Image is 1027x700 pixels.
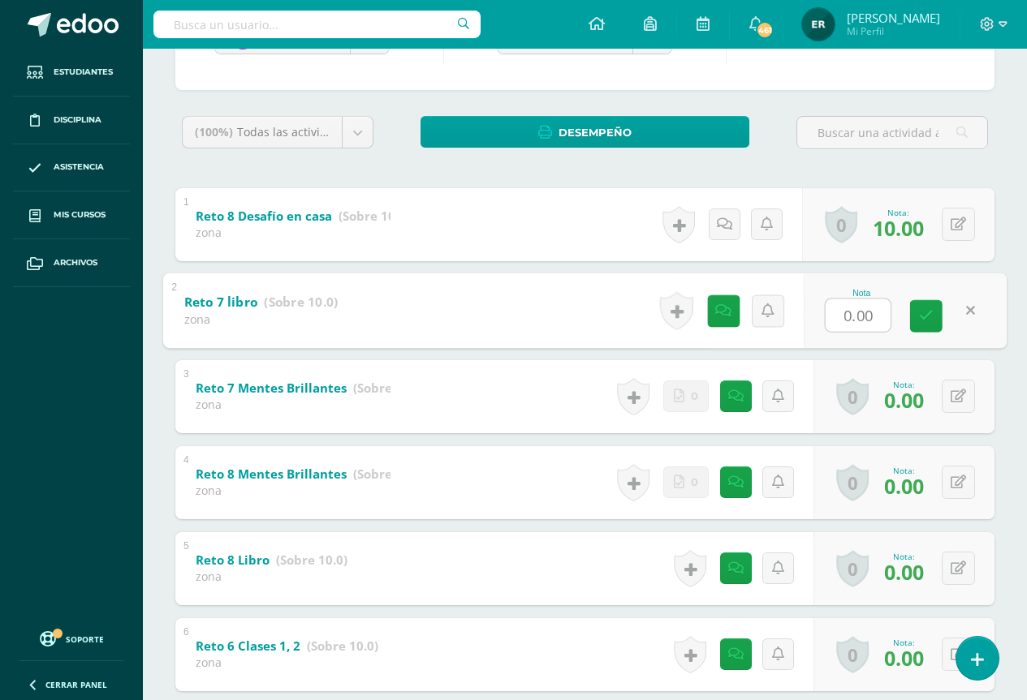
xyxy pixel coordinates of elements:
img: 5c384eb2ea0174d85097e364ebdd71e5.png [802,8,835,41]
b: Reto 8 Mentes Brillantes [196,466,347,482]
input: Buscar una actividad aquí... [797,117,987,148]
a: Desempeño [421,116,749,148]
a: 0 [836,550,869,587]
div: Nota: [884,637,924,648]
strong: (Sobre 10.0) [264,293,338,310]
a: Disciplina [13,97,130,144]
strong: (Sobre 10.0) [339,208,410,224]
div: zona [196,569,347,584]
span: Mis cursos [54,208,106,221]
strong: (Sobre 10.0) [307,638,378,654]
span: 0 [691,381,698,411]
div: zona [196,483,391,498]
a: 0 [836,636,869,673]
a: Archivos [13,239,130,287]
span: Asistencia [54,161,104,174]
a: Asistencia [13,144,130,192]
div: Nota: [873,207,924,218]
strong: (Sobre 10.0) [353,466,425,482]
a: Soporte [19,627,123,649]
a: Reto 8 Libro (Sobre 10.0) [196,548,347,573]
b: Reto 8 Desafío en casa [196,208,332,224]
span: 0.00 [884,558,924,586]
span: Cerrar panel [45,679,107,690]
span: [PERSON_NAME] [847,10,940,26]
span: 0.00 [884,472,924,500]
input: 0-10.0 [826,298,891,331]
a: 0 [825,206,857,243]
input: Busca un usuario... [153,11,481,38]
div: zona [196,655,378,670]
span: Archivos [54,256,97,269]
span: 0 [691,467,698,497]
span: 0.00 [884,644,924,672]
a: Reto 7 Mentes Brillantes (Sobre 10.0) [196,376,425,402]
b: Reto 7 Mentes Brillantes [196,380,347,396]
div: Nota: [884,379,924,390]
div: Nota [825,289,899,298]
span: Todas las actividades de esta unidad [237,124,438,140]
b: Reto 8 Libro [196,552,270,568]
div: zona [196,225,391,240]
span: Soporte [66,633,104,645]
span: 0.00 [884,386,924,414]
div: zona [196,397,391,412]
div: zona [184,311,339,327]
a: Reto 8 Desafío en casa (Sobre 10.0) [196,204,410,230]
span: Mi Perfil [847,24,940,38]
span: (100%) [195,124,233,140]
a: (100%)Todas las actividades de esta unidad [183,117,373,148]
div: Nota: [884,465,924,476]
a: 0 [836,378,869,415]
b: Reto 7 libro [184,293,258,310]
div: Nota: [884,551,924,562]
b: Reto 6 Clases 1, 2 [196,638,300,654]
span: Disciplina [54,114,101,127]
span: 461 [756,21,774,39]
a: Reto 8 Mentes Brillantes (Sobre 10.0) [196,462,425,487]
a: 0 [836,464,869,501]
a: Reto 6 Clases 1, 2 (Sobre 10.0) [196,633,378,659]
strong: (Sobre 10.0) [353,380,425,396]
span: Desempeño [559,118,632,148]
a: Estudiantes [13,49,130,97]
span: 10.00 [873,214,924,242]
strong: (Sobre 10.0) [276,552,347,568]
span: Estudiantes [54,66,113,79]
a: Reto 7 libro (Sobre 10.0) [184,289,339,315]
a: Mis cursos [13,191,130,239]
